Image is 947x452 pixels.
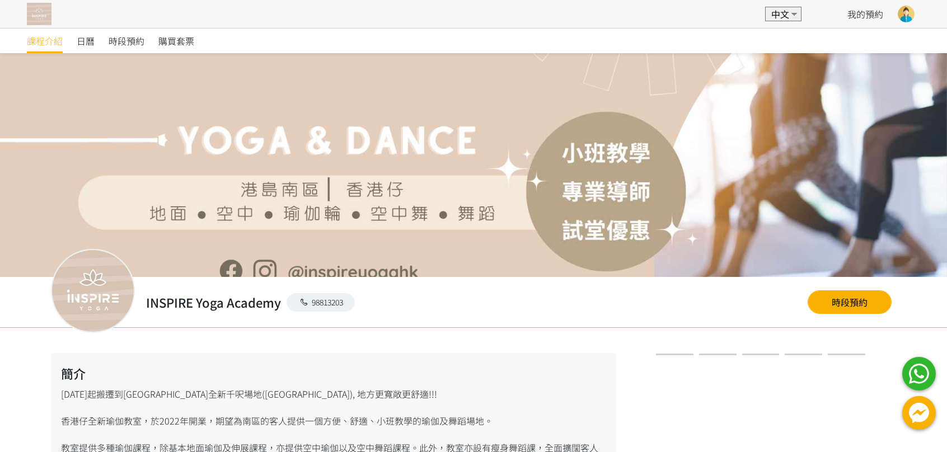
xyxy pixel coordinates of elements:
[27,3,51,25] img: T57dtJh47iSJKDtQ57dN6xVUMYY2M0XQuGF02OI4.png
[77,34,95,48] span: 日曆
[146,293,281,312] h2: INSPIRE Yoga Academy
[109,29,144,53] a: 時段預約
[27,29,63,53] a: 課程介紹
[77,29,95,53] a: 日曆
[847,7,883,21] a: 我的預約
[158,34,194,48] span: 購買套票
[158,29,194,53] a: 購買套票
[109,34,144,48] span: 時段預約
[27,34,63,48] span: 課程介紹
[808,290,892,314] a: 時段預約
[287,293,355,312] a: 98813203
[61,364,606,383] h2: 簡介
